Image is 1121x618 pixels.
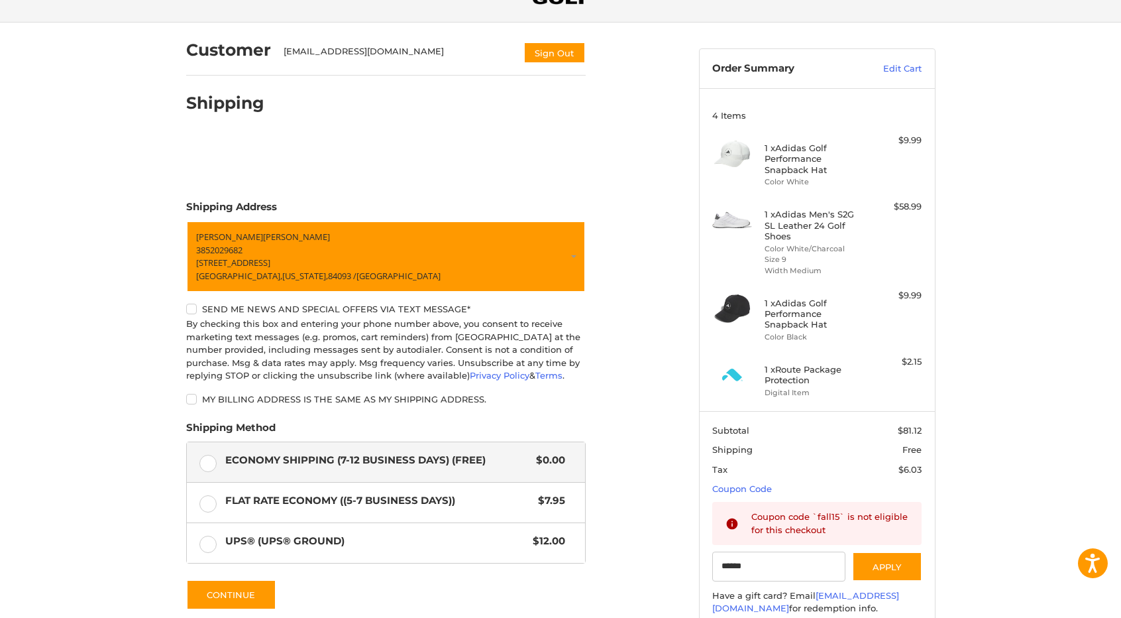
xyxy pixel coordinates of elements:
span: [US_STATE], [282,269,328,281]
h4: 1 x Adidas Golf Performance Snapback Hat [765,298,866,330]
a: Coupon Code [712,483,772,494]
h2: Customer [186,40,271,60]
li: Size 9 [765,254,866,265]
span: Economy Shipping (7-12 Business Days) (Free) [225,453,530,468]
li: Width Medium [765,265,866,277]
span: Free [902,444,922,455]
input: Gift Certificate or Coupon Code [712,552,845,582]
div: [EMAIL_ADDRESS][DOMAIN_NAME] [284,45,510,64]
span: $6.03 [898,464,922,475]
a: Edit Cart [855,62,922,76]
div: $2.15 [869,355,922,369]
span: 84093 / [328,269,356,281]
span: [STREET_ADDRESS] [196,257,270,269]
span: Tax [712,464,727,475]
div: $9.99 [869,289,922,302]
li: Color White/Charcoal [765,243,866,255]
span: $81.12 [898,425,922,436]
span: Subtotal [712,425,749,436]
h4: 1 x Adidas Men's S2G SL Leather 24 Golf Shoes [765,209,866,241]
span: [GEOGRAPHIC_DATA] [356,269,441,281]
li: Digital Item [765,387,866,399]
span: [GEOGRAPHIC_DATA], [196,269,282,281]
button: Sign Out [523,42,586,64]
span: Flat Rate Economy ((5-7 Business Days)) [225,493,532,509]
div: Have a gift card? Email for redemption info. [712,589,922,615]
label: Send me news and special offers via text message* [186,304,586,314]
a: Privacy Policy [470,370,529,381]
legend: Shipping Method [186,420,276,442]
div: $9.99 [869,134,922,147]
span: UPS® (UPS® Ground) [225,534,527,549]
h3: 4 Items [712,110,922,121]
label: My billing address is the same as my shipping address. [186,394,586,404]
a: Terms [535,370,562,381]
li: Color White [765,176,866,188]
div: Coupon code `fall15` is not eligible for this checkout [751,511,909,536]
span: 3852029682 [196,243,242,255]
div: $58.99 [869,200,922,214]
span: $0.00 [530,453,566,468]
li: Color Black [765,332,866,343]
a: Enter or select a different address [186,221,586,292]
h4: 1 x Route Package Protection [765,364,866,386]
span: [PERSON_NAME] [196,231,263,243]
span: Shipping [712,444,753,455]
button: Continue [186,580,276,610]
h2: Shipping [186,93,264,113]
span: $7.95 [532,493,566,509]
div: By checking this box and entering your phone number above, you consent to receive marketing text ... [186,318,586,383]
legend: Shipping Address [186,200,277,221]
span: [PERSON_NAME] [263,231,330,243]
h3: Order Summary [712,62,855,76]
span: $12.00 [527,534,566,549]
h4: 1 x Adidas Golf Performance Snapback Hat [765,143,866,175]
